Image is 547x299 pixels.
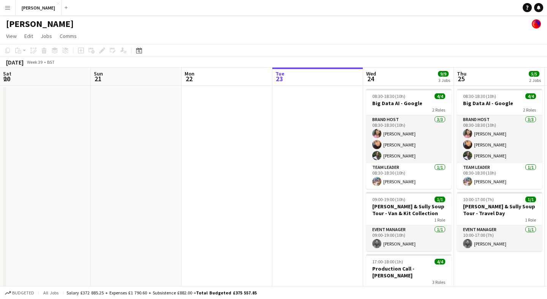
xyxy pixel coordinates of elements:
h3: Big Data AI - Google [457,100,542,107]
span: Comms [60,33,77,39]
span: Thu [457,70,466,77]
app-card-role: Brand Host3/308:30-18:30 (10h)[PERSON_NAME][PERSON_NAME][PERSON_NAME] [457,115,542,163]
span: 21 [93,74,103,83]
div: 3 Jobs [438,77,450,83]
span: 1 Role [525,217,536,223]
h3: Production Call - [PERSON_NAME] [366,265,451,279]
span: 10:00-17:00 (7h) [463,197,494,202]
span: Edit [24,33,33,39]
span: Sun [94,70,103,77]
span: 5/5 [529,71,539,77]
span: 25 [456,74,466,83]
a: Edit [21,31,36,41]
span: 24 [365,74,376,83]
span: 20 [2,74,11,83]
a: View [3,31,20,41]
span: All jobs [42,290,60,296]
div: Salary £372 885.25 + Expenses £1 790.60 + Subsistence £882.00 = [66,290,257,296]
span: 08:30-18:30 (10h) [463,93,496,99]
span: Mon [185,70,194,77]
h3: [PERSON_NAME] & Sully Soup Tour - Van & Kit Collection [366,203,451,217]
app-job-card: 09:00-19:00 (10h)1/1[PERSON_NAME] & Sully Soup Tour - Van & Kit Collection1 RoleEvent Manager1/10... [366,192,451,251]
app-card-role: Event Manager1/110:00-17:00 (7h)[PERSON_NAME] [457,225,542,251]
app-job-card: 08:30-18:30 (10h)4/4Big Data AI - Google2 RolesBrand Host3/308:30-18:30 (10h)[PERSON_NAME][PERSON... [366,89,451,189]
h3: [PERSON_NAME] & Sully Soup Tour - Travel Day [457,203,542,217]
span: 4/4 [435,93,445,99]
div: 2 Jobs [529,77,541,83]
h1: [PERSON_NAME] [6,18,74,30]
span: 2 Roles [523,107,536,113]
a: Jobs [38,31,55,41]
span: Sat [3,70,11,77]
span: Total Budgeted £375 557.85 [196,290,257,296]
span: 3 Roles [432,279,445,285]
span: 1 Role [434,217,445,223]
span: 4/4 [435,259,445,264]
span: 4/4 [525,93,536,99]
span: Week 39 [25,59,44,65]
app-card-role: Brand Host3/308:30-18:30 (10h)[PERSON_NAME][PERSON_NAME][PERSON_NAME] [366,115,451,163]
div: [DATE] [6,58,24,66]
span: 1/1 [435,197,445,202]
app-job-card: 08:30-18:30 (10h)4/4Big Data AI - Google2 RolesBrand Host3/308:30-18:30 (10h)[PERSON_NAME][PERSON... [457,89,542,189]
a: Comms [57,31,80,41]
span: 08:30-18:30 (10h) [372,93,405,99]
app-card-role: Team Leader1/108:30-18:30 (10h)[PERSON_NAME] [457,163,542,189]
app-card-role: Team Leader1/108:30-18:30 (10h)[PERSON_NAME] [366,163,451,189]
span: 17:00-18:00 (1h) [372,259,403,264]
span: 9/9 [438,71,449,77]
h3: Big Data AI - Google [366,100,451,107]
app-job-card: 10:00-17:00 (7h)1/1[PERSON_NAME] & Sully Soup Tour - Travel Day1 RoleEvent Manager1/110:00-17:00 ... [457,192,542,251]
span: Wed [366,70,376,77]
app-card-role: Event Manager1/109:00-19:00 (10h)[PERSON_NAME] [366,225,451,251]
span: Budgeted [12,290,34,296]
span: 2 Roles [432,107,445,113]
div: BST [47,59,55,65]
span: 1/1 [525,197,536,202]
span: 23 [274,74,285,83]
button: Budgeted [4,289,35,297]
button: [PERSON_NAME] [16,0,62,15]
span: View [6,33,17,39]
span: 09:00-19:00 (10h) [372,197,405,202]
span: Tue [275,70,285,77]
app-user-avatar: Tobin James [532,19,541,28]
span: 22 [183,74,194,83]
span: Jobs [41,33,52,39]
